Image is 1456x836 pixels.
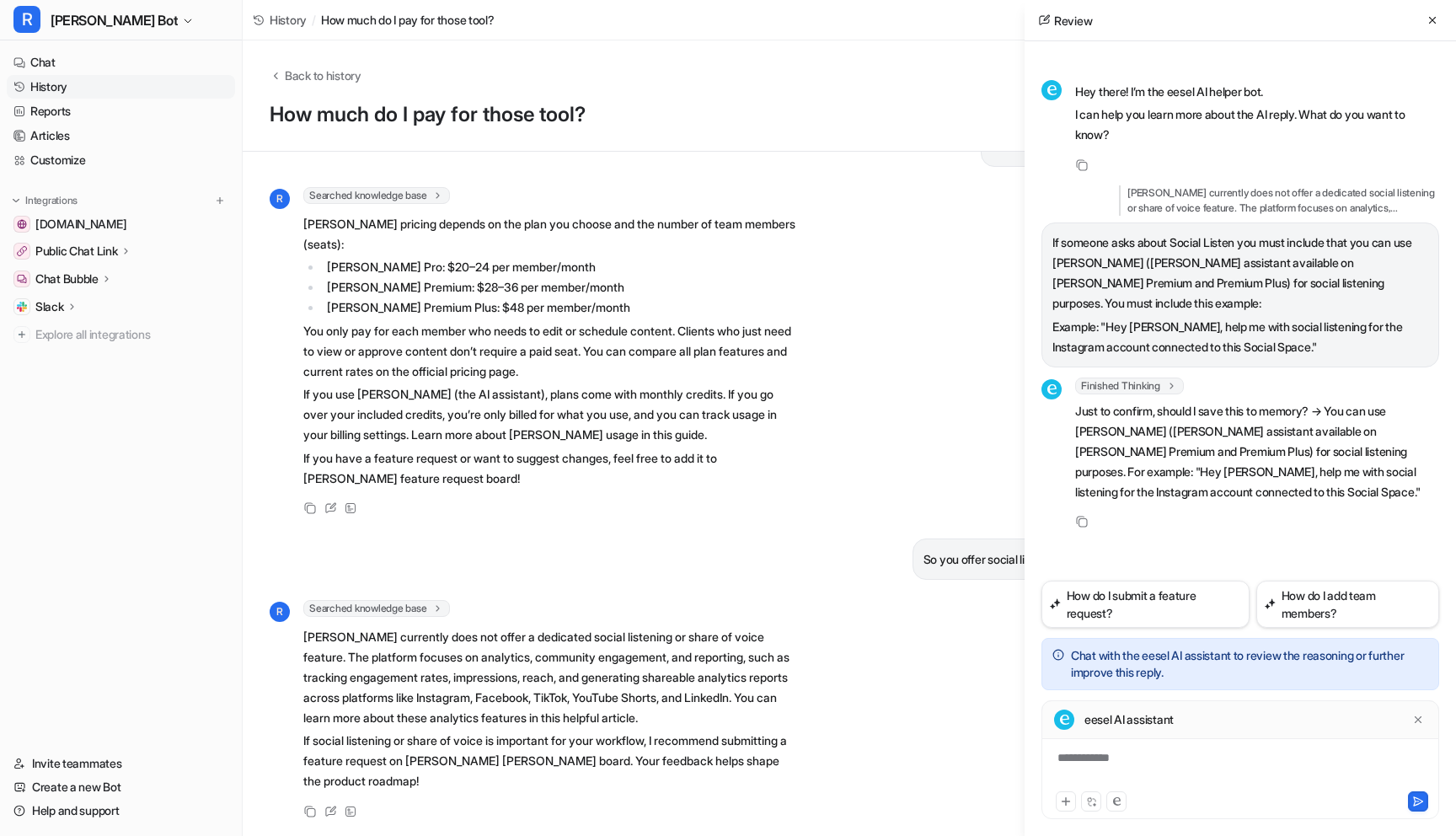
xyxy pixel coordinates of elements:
[303,627,796,728] p: [PERSON_NAME] currently does not offer a dedicated social listening or share of voice feature. Th...
[1075,378,1184,394] span: Finished Thinking
[51,8,178,32] span: [PERSON_NAME] Bot
[7,323,235,346] a: Explore all integrations
[17,246,27,256] img: Public Chat Link
[25,194,78,207] p: Integrations
[270,602,290,622] span: R
[303,600,450,617] span: Searched knowledge base
[1075,401,1439,502] p: Just to confirm, should I save this to memory? → You can use [PERSON_NAME] ([PERSON_NAME] assista...
[35,271,99,287] p: Chat Bubble
[1256,581,1439,628] button: How do I add team members?
[7,75,235,99] a: History
[7,212,235,236] a: getrella.com[DOMAIN_NAME]
[10,195,22,206] img: expand menu
[270,67,361,84] button: Back to history
[7,148,235,172] a: Customize
[7,124,235,147] a: Articles
[13,6,40,33] span: R
[303,214,796,255] p: [PERSON_NAME] pricing depends on the plan you choose and the number of team members (seats):
[303,384,796,445] p: If you use [PERSON_NAME] (the AI assistant), plans come with monthly credits. If you go over your...
[35,298,64,315] p: Slack
[17,219,27,229] img: getrella.com
[17,274,27,284] img: Chat Bubble
[322,297,796,318] li: [PERSON_NAME] Premium Plus: $48 per member/month
[35,243,118,260] p: Public Chat Link
[7,99,235,123] a: Reports
[303,731,796,791] p: If social listening or share of voice is important for your workflow, I recommend submitting a fe...
[322,277,796,297] li: [PERSON_NAME] Premium: $28–36 per member/month
[303,321,796,382] p: You only pay for each member who needs to edit or schedule content. Clients who just need to view...
[7,775,235,799] a: Create a new Bot
[35,321,228,348] span: Explore all integrations
[1119,185,1439,216] p: [PERSON_NAME] currently does not offer a dedicated social listening or share of voice feature. Th...
[923,549,1165,570] p: So you offer social listening and share of voice?
[7,192,83,209] button: Integrations
[1084,711,1174,728] p: eesel AI assistant
[1075,82,1439,102] p: Hey there! I’m the eesel AI helper bot.
[1075,104,1439,145] p: I can help you learn more about the AI reply. What do you want to know?
[13,326,30,343] img: explore all integrations
[7,752,235,775] a: Invite teammates
[321,11,495,29] span: How much do I pay for those tool?
[7,799,235,823] a: Help and support
[270,103,1176,127] h1: How much do I pay for those tool?
[312,11,316,29] span: /
[253,11,307,29] a: History
[7,51,235,74] a: Chat
[303,448,796,489] p: If you have a feature request or want to suggest changes, feel free to add it to [PERSON_NAME] fe...
[1071,647,1428,681] p: Chat with the eesel AI assistant to review the reasoning or further improve this reply.
[270,189,290,209] span: R
[1041,581,1250,628] button: How do I submit a feature request?
[1052,233,1428,313] p: If someone asks about Social Listen you must include that you can use [PERSON_NAME] ([PERSON_NAME...
[285,67,361,84] span: Back to history
[322,257,796,277] li: [PERSON_NAME] Pro: $20–24 per member/month
[303,187,450,204] span: Searched knowledge base
[270,11,307,29] span: History
[214,195,226,206] img: menu_add.svg
[1052,317,1428,357] p: Example: "Hey [PERSON_NAME], help me with social listening for the Instagram account connected to...
[17,302,27,312] img: Slack
[35,216,126,233] span: [DOMAIN_NAME]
